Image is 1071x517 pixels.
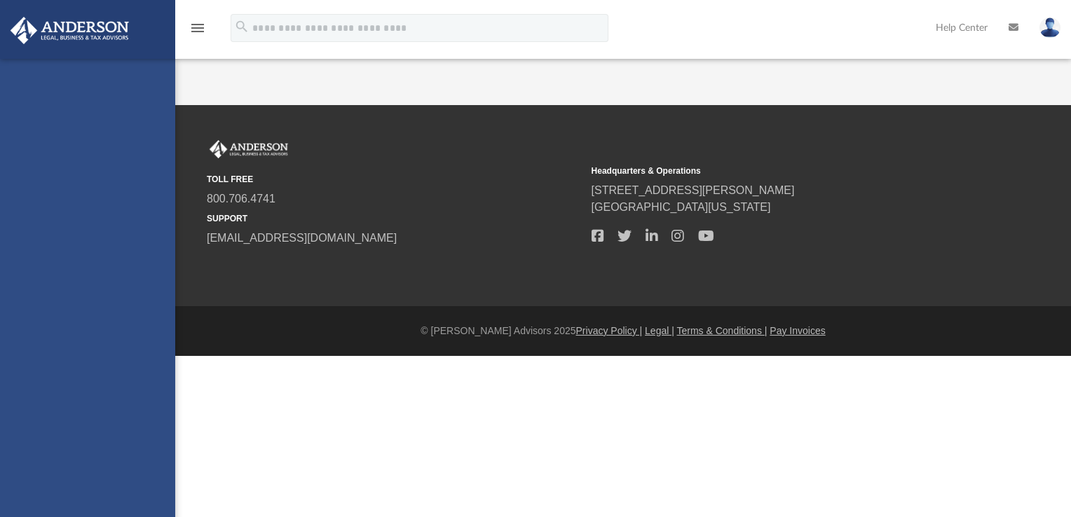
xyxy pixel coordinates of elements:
[189,27,206,36] a: menu
[770,325,825,336] a: Pay Invoices
[6,17,133,44] img: Anderson Advisors Platinum Portal
[1039,18,1060,38] img: User Pic
[207,140,291,158] img: Anderson Advisors Platinum Portal
[175,324,1071,338] div: © [PERSON_NAME] Advisors 2025
[592,184,795,196] a: [STREET_ADDRESS][PERSON_NAME]
[677,325,768,336] a: Terms & Conditions |
[592,165,967,177] small: Headquarters & Operations
[576,325,643,336] a: Privacy Policy |
[207,173,582,186] small: TOLL FREE
[234,19,250,34] i: search
[592,201,771,213] a: [GEOGRAPHIC_DATA][US_STATE]
[207,232,397,244] a: [EMAIL_ADDRESS][DOMAIN_NAME]
[189,20,206,36] i: menu
[645,325,674,336] a: Legal |
[207,193,275,205] a: 800.706.4741
[207,212,582,225] small: SUPPORT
